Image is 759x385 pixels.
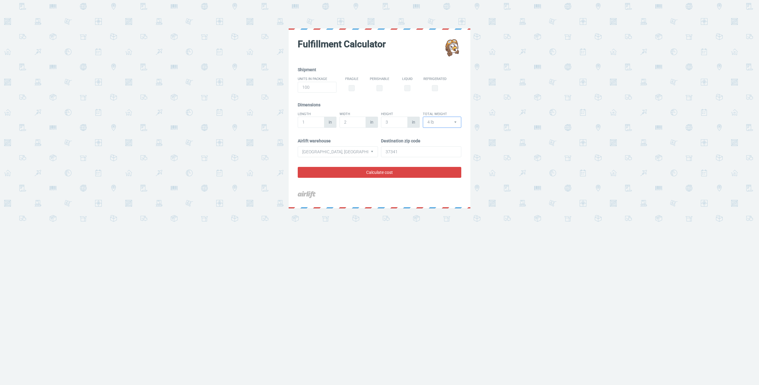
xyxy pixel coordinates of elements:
[381,146,461,157] input: 00000
[407,117,420,128] div: in
[298,67,316,72] strong: Shipment
[298,111,336,117] small: Length
[298,117,324,128] input: 0
[443,39,461,57] img: airlift-mascot.png
[423,111,462,117] small: Total Weight
[366,117,378,128] div: in
[340,76,364,82] small: Fragile
[298,76,336,82] small: Units in package
[340,111,378,117] small: Width
[367,76,392,82] small: Perishable
[423,76,447,82] small: Refrigerated
[298,191,316,198] img: airlift-brand-2.png
[340,117,366,128] input: 0
[298,138,331,143] strong: Airlift warehouse
[298,39,386,49] strong: Fulfillment Calculator
[298,102,320,107] strong: Dimensions
[381,138,420,143] strong: Destination zip code
[324,117,336,128] div: in
[298,167,461,178] button: Calculate cost
[381,117,408,128] input: 0
[381,111,420,117] small: Height
[395,76,420,82] small: Liquid
[298,82,336,93] input: 0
